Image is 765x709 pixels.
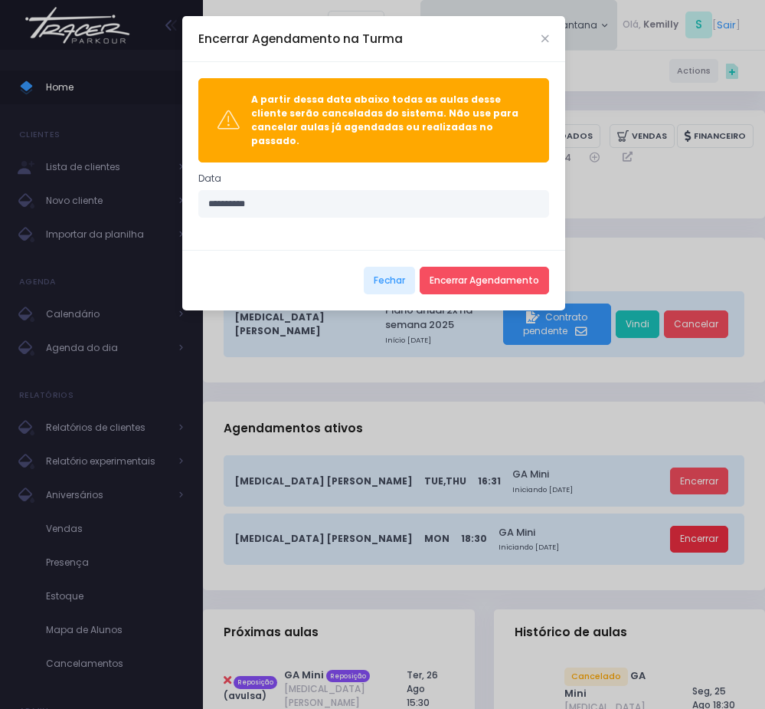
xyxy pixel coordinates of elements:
[198,172,221,185] label: Data
[364,267,415,294] button: Fechar
[541,35,549,43] button: Close
[251,93,530,148] div: A partir dessa data abaixo todas as aulas desse cliente serão canceladas do sistema. Não use para...
[420,267,549,294] button: Encerrar Agendamento
[198,30,403,48] h5: Encerrar Agendamento na Turma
